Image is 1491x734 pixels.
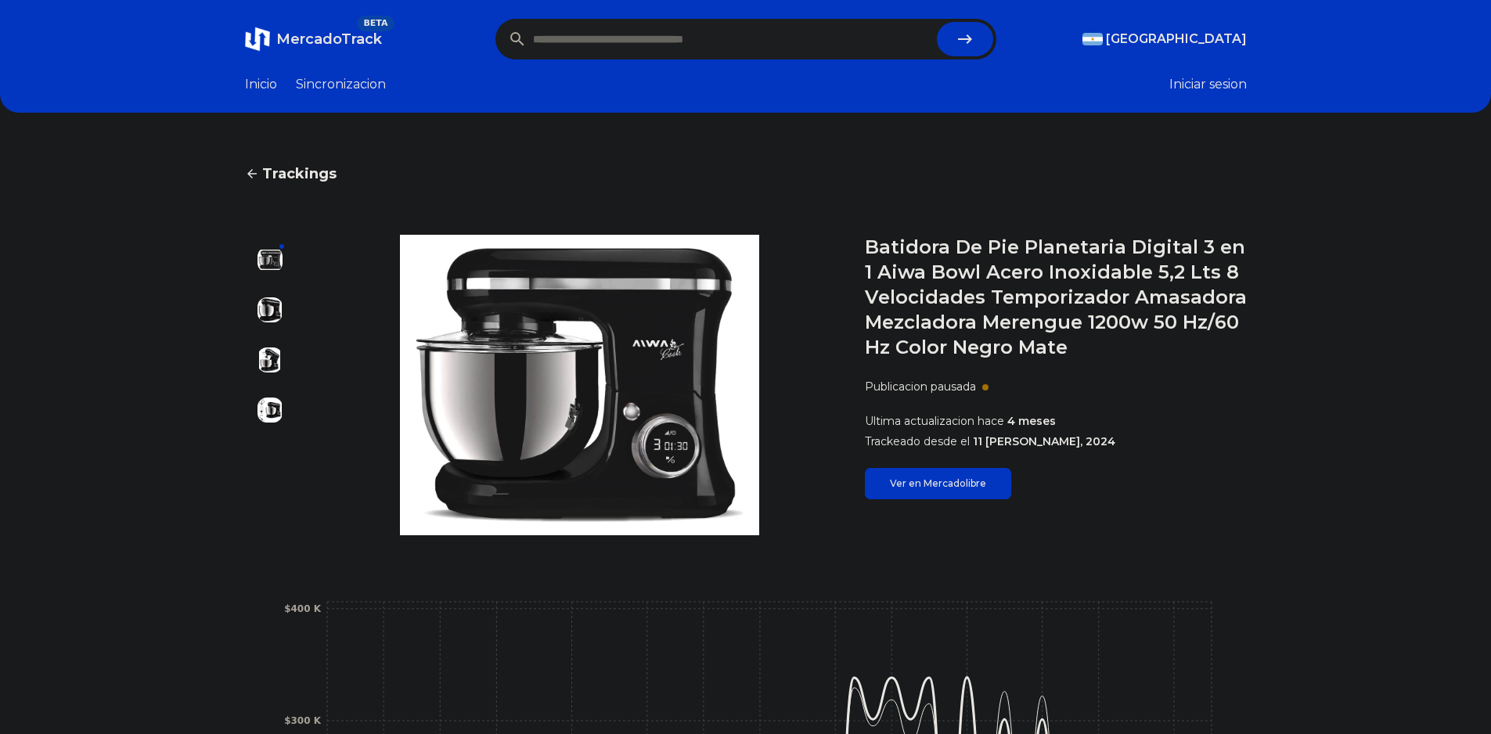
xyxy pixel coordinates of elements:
[276,31,382,48] span: MercadoTrack
[258,448,283,473] img: Batidora De Pie Planetaria Digital 3 en 1 Aiwa Bowl Acero Inoxidable 5,2 Lts 8 Velocidades Tempor...
[258,398,283,423] img: Batidora De Pie Planetaria Digital 3 en 1 Aiwa Bowl Acero Inoxidable 5,2 Lts 8 Velocidades Tempor...
[245,27,382,52] a: MercadoTrackBETA
[296,75,386,94] a: Sincronizacion
[284,715,322,726] tspan: $300 K
[1169,75,1247,94] button: Iniciar sesion
[973,434,1115,448] span: 11 [PERSON_NAME], 2024
[258,347,283,372] img: Batidora De Pie Planetaria Digital 3 en 1 Aiwa Bowl Acero Inoxidable 5,2 Lts 8 Velocidades Tempor...
[865,379,976,394] p: Publicacion pausada
[245,27,270,52] img: MercadoTrack
[326,235,834,535] img: Batidora De Pie Planetaria Digital 3 en 1 Aiwa Bowl Acero Inoxidable 5,2 Lts 8 Velocidades Tempor...
[258,498,283,523] img: Batidora De Pie Planetaria Digital 3 en 1 Aiwa Bowl Acero Inoxidable 5,2 Lts 8 Velocidades Tempor...
[258,297,283,322] img: Batidora De Pie Planetaria Digital 3 en 1 Aiwa Bowl Acero Inoxidable 5,2 Lts 8 Velocidades Tempor...
[357,16,394,31] span: BETA
[284,603,322,614] tspan: $400 K
[1082,33,1103,45] img: Argentina
[258,247,283,272] img: Batidora De Pie Planetaria Digital 3 en 1 Aiwa Bowl Acero Inoxidable 5,2 Lts 8 Velocidades Tempor...
[865,235,1247,360] h1: Batidora De Pie Planetaria Digital 3 en 1 Aiwa Bowl Acero Inoxidable 5,2 Lts 8 Velocidades Tempor...
[245,163,1247,185] a: Trackings
[865,468,1011,499] a: Ver en Mercadolibre
[262,163,337,185] span: Trackings
[865,414,1004,428] span: Ultima actualizacion hace
[1082,30,1247,49] button: [GEOGRAPHIC_DATA]
[865,434,970,448] span: Trackeado desde el
[245,75,277,94] a: Inicio
[1106,30,1247,49] span: [GEOGRAPHIC_DATA]
[1007,414,1056,428] span: 4 meses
